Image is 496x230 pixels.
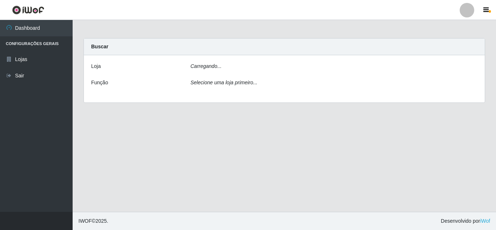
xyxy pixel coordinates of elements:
[91,44,108,49] strong: Buscar
[91,62,101,70] label: Loja
[91,79,108,86] label: Função
[78,217,108,225] span: © 2025 .
[191,63,222,69] i: Carregando...
[12,5,44,15] img: CoreUI Logo
[191,80,257,85] i: Selecione uma loja primeiro...
[441,217,490,225] span: Desenvolvido por
[480,218,490,224] a: iWof
[78,218,92,224] span: IWOF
